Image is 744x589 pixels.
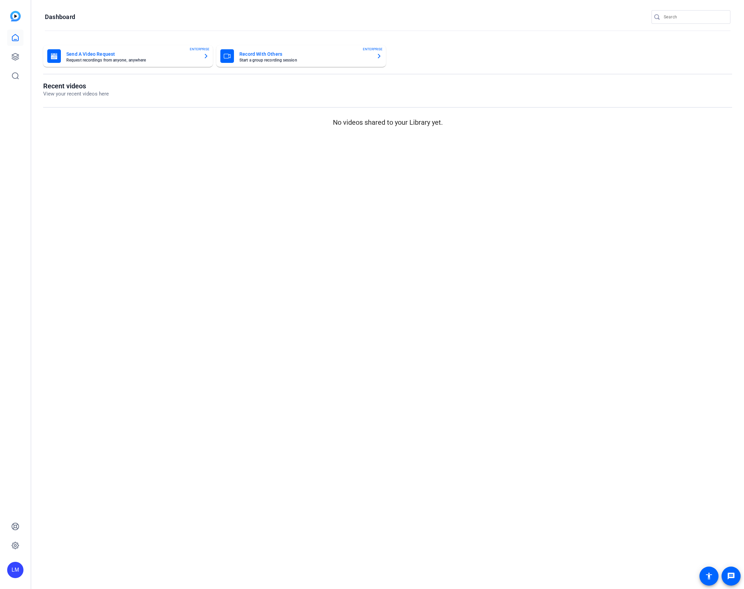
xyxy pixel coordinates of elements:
input: Search [664,13,725,21]
mat-card-subtitle: Request recordings from anyone, anywhere [66,58,198,62]
p: View your recent videos here [43,90,109,98]
mat-icon: message [727,572,735,580]
mat-card-title: Record With Others [239,50,371,58]
p: No videos shared to your Library yet. [43,117,732,127]
div: LM [7,562,23,578]
span: ENTERPRISE [190,47,209,52]
img: blue-gradient.svg [10,11,21,21]
button: Record With OthersStart a group recording sessionENTERPRISE [216,45,386,67]
h1: Recent videos [43,82,109,90]
span: ENTERPRISE [363,47,383,52]
mat-card-title: Send A Video Request [66,50,198,58]
h1: Dashboard [45,13,75,21]
mat-card-subtitle: Start a group recording session [239,58,371,62]
button: Send A Video RequestRequest recordings from anyone, anywhereENTERPRISE [43,45,213,67]
mat-icon: accessibility [705,572,713,580]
